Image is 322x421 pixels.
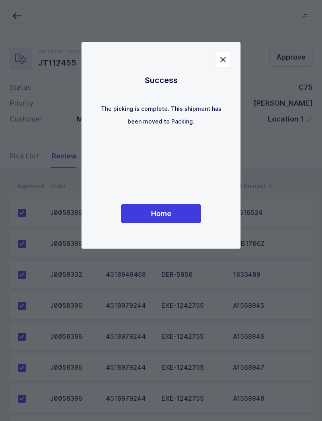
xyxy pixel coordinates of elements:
[215,52,231,68] button: Close
[97,102,225,128] p: The picking is complete. This shipment has been moved to Packing.
[97,74,225,87] h1: Success
[81,42,241,249] div: dialog
[121,204,201,223] button: Home
[151,209,171,218] span: Home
